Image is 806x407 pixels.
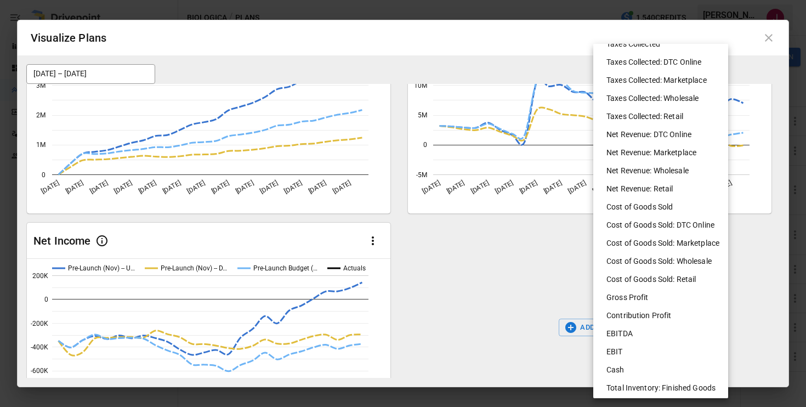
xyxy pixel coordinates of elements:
[598,361,733,379] li: Cash
[598,53,733,71] li: Taxes Collected: DTC Online
[598,234,733,252] li: Cost of Goods Sold: Marketplace
[598,71,733,89] li: Taxes Collected: Marketplace
[598,162,733,180] li: Net Revenue: Wholesale
[598,144,733,162] li: Net Revenue: Marketplace
[598,35,733,53] li: Taxes Collected
[598,343,733,361] li: EBIT
[598,216,733,234] li: Cost of Goods Sold: DTC Online
[598,307,733,325] li: Contribution Profit
[598,108,733,126] li: Taxes Collected: Retail
[598,379,733,397] li: Total Inventory: Finished Goods
[598,180,733,198] li: Net Revenue: Retail
[598,289,733,307] li: Gross Profit
[598,252,733,270] li: Cost of Goods Sold: Wholesale
[598,325,733,343] li: EBITDA
[598,89,733,108] li: Taxes Collected: Wholesale
[598,270,733,289] li: Cost of Goods Sold: Retail
[598,198,733,216] li: Cost of Goods Sold
[598,126,733,144] li: Net Revenue: DTC Online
